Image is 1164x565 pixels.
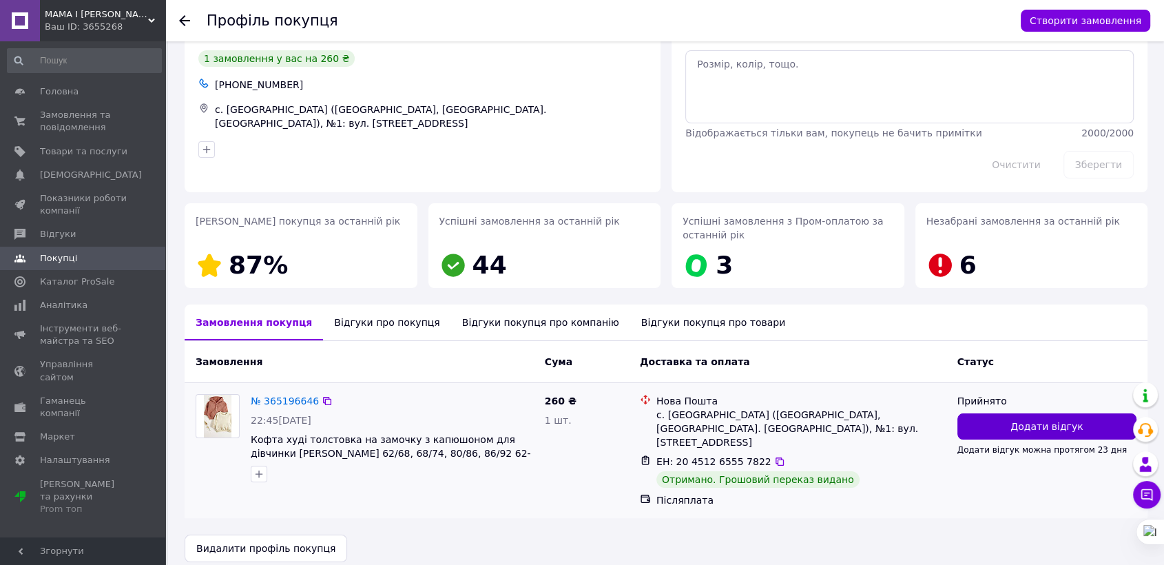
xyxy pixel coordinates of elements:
[1010,420,1083,433] span: Додати відгук
[185,305,323,340] div: Замовлення покупця
[207,12,338,29] h1: Профіль покупця
[196,394,240,438] a: Фото товару
[957,445,1127,455] span: Додати відгук можна протягом 23 дня
[40,395,127,420] span: Гаманець компанії
[656,456,771,467] span: ЕН: 20 4512 6555 7822
[685,127,982,138] span: Відображається тільки вам, покупець не бачить примітки
[656,471,860,488] div: Отримано. Грошовий переказ видано
[716,251,733,279] span: 3
[212,100,649,133] div: с. [GEOGRAPHIC_DATA] ([GEOGRAPHIC_DATA], [GEOGRAPHIC_DATA]. [GEOGRAPHIC_DATA]), №1: вул. [STREET_...
[40,322,127,347] span: Інструменти веб-майстра та SEO
[40,145,127,158] span: Товари та послуги
[196,216,400,227] span: [PERSON_NAME] покупця за останній рік
[40,358,127,383] span: Управління сайтом
[1081,127,1134,138] span: 2000 / 2000
[40,192,127,217] span: Показники роботи компанії
[185,535,347,562] button: Видалити профіль покупця
[959,251,977,279] span: 6
[229,251,288,279] span: 87%
[196,356,262,367] span: Замовлення
[656,394,946,408] div: Нова Пошта
[251,434,531,473] a: Кофта худі толстовка на замочку з капюшоном для дівчинки [PERSON_NAME] 62/68, 68/74, 80/86, 86/92...
[40,454,110,466] span: Налаштування
[630,305,796,340] div: Відгуки покупця про товари
[7,48,162,73] input: Пошук
[472,251,507,279] span: 44
[926,216,1120,227] span: Незабрані замовлення за останній рік
[251,415,311,426] span: 22:45[DATE]
[656,408,946,449] div: с. [GEOGRAPHIC_DATA] ([GEOGRAPHIC_DATA], [GEOGRAPHIC_DATA]. [GEOGRAPHIC_DATA]), №1: вул. [STREET_...
[40,228,76,240] span: Відгуки
[40,109,127,134] span: Замовлення та повідомлення
[212,75,649,94] div: [PHONE_NUMBER]
[40,503,127,515] div: Prom топ
[1133,481,1161,508] button: Чат з покупцем
[640,356,750,367] span: Доставка та оплата
[957,356,994,367] span: Статус
[45,8,148,21] span: МАМА І Я
[545,415,572,426] span: 1 шт.
[1021,10,1150,32] button: Створити замовлення
[251,395,319,407] a: № 365196646
[439,216,620,227] span: Успішні замовлення за останній рік
[40,431,75,443] span: Маркет
[40,252,77,265] span: Покупці
[204,395,231,438] img: Фото товару
[656,493,946,507] div: Післяплата
[545,356,572,367] span: Cума
[683,216,883,240] span: Успішні замовлення з Пром-оплатою за останній рік
[957,413,1136,440] button: Додати відгук
[40,85,79,98] span: Головна
[198,50,355,67] div: 1 замовлення у вас на 260 ₴
[45,21,165,33] div: Ваш ID: 3655268
[40,299,87,311] span: Аналітика
[545,395,576,407] span: 260 ₴
[323,305,450,340] div: Відгуки про покупця
[40,169,142,181] span: [DEMOGRAPHIC_DATA]
[451,305,630,340] div: Відгуки покупця про компанію
[40,276,114,288] span: Каталог ProSale
[179,14,190,28] div: Повернутися назад
[40,478,127,516] span: [PERSON_NAME] та рахунки
[957,394,1136,408] div: Прийнято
